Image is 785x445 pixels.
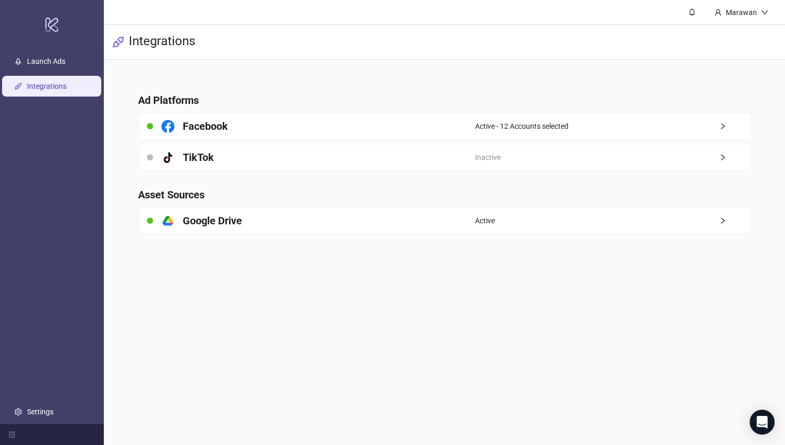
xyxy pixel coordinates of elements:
[129,33,195,51] h3: Integrations
[475,215,495,226] span: Active
[138,207,750,234] a: Google DriveActiveright
[183,150,214,165] h4: TikTok
[475,120,569,132] span: Active - 12 Accounts selected
[27,408,53,416] a: Settings
[183,213,242,228] h4: Google Drive
[722,7,761,18] div: Marawan
[27,83,66,91] a: Integrations
[688,8,696,16] span: bell
[112,36,125,48] span: api
[138,93,750,107] h4: Ad Platforms
[719,123,750,130] span: right
[27,58,65,66] a: Launch Ads
[714,9,722,16] span: user
[761,9,768,16] span: down
[138,113,750,140] a: FacebookActive - 12 Accounts selectedright
[475,152,500,163] span: Inactive
[138,187,750,202] h4: Asset Sources
[719,154,750,161] span: right
[750,410,775,435] div: Open Intercom Messenger
[719,217,750,224] span: right
[8,431,16,438] span: menu-fold
[183,119,228,133] h4: Facebook
[138,144,750,171] a: TikTokInactiveright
